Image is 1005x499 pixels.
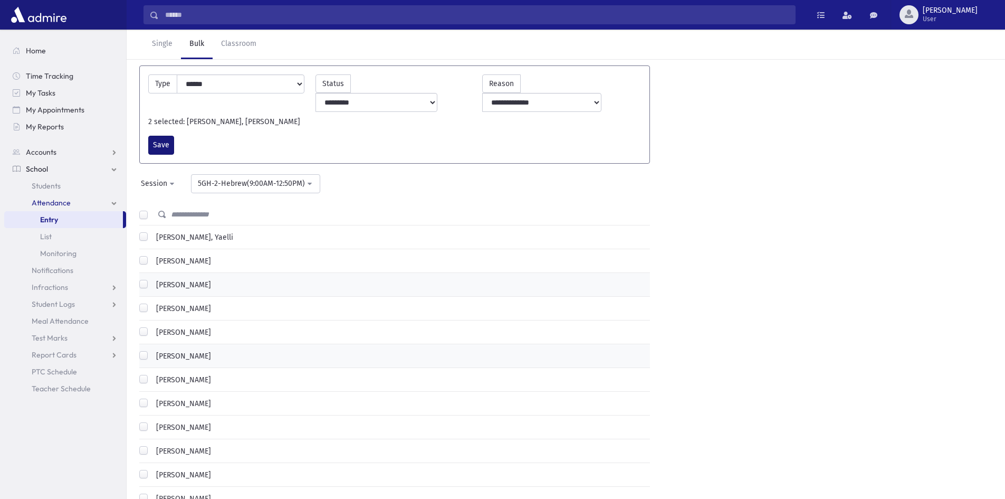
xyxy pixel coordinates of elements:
label: [PERSON_NAME] [152,469,211,481]
a: Meal Attendance [4,313,126,329]
label: [PERSON_NAME] [152,374,211,385]
a: Attendance [4,194,126,211]
a: Accounts [4,144,126,161]
a: Report Cards [4,346,126,363]
button: Session [134,174,183,193]
div: Session [141,178,167,189]
label: Reason [482,74,521,93]
label: [PERSON_NAME] [152,279,211,290]
span: Home [26,46,46,55]
span: My Appointments [26,105,84,115]
a: Students [4,177,126,194]
a: Time Tracking [4,68,126,84]
span: My Tasks [26,88,55,98]
span: Report Cards [32,350,76,360]
span: Students [32,181,61,191]
span: Accounts [26,147,56,157]
label: [PERSON_NAME] [152,256,211,267]
span: Meal Attendance [32,316,89,326]
a: Single [143,30,181,59]
span: Notifications [32,266,73,275]
div: 5GH-2-Hebrew(9:00AM-12:50PM) [198,178,305,189]
span: Monitoring [40,249,76,258]
label: [PERSON_NAME] [152,446,211,457]
a: Infractions [4,279,126,296]
label: [PERSON_NAME] [152,327,211,338]
label: Status [315,74,351,93]
div: 2 selected: [PERSON_NAME], [PERSON_NAME] [143,116,646,127]
a: Monitoring [4,245,126,262]
a: Home [4,42,126,59]
a: Classroom [213,30,265,59]
span: Time Tracking [26,71,73,81]
span: Infractions [32,283,68,292]
label: [PERSON_NAME] [152,422,211,433]
label: [PERSON_NAME], Yaelli [152,232,233,243]
span: Entry [40,215,58,224]
span: Teacher Schedule [32,384,91,393]
span: [PERSON_NAME] [923,6,978,15]
span: School [26,164,48,174]
a: School [4,161,126,177]
span: My Reports [26,122,64,131]
a: PTC Schedule [4,363,126,380]
a: Student Logs [4,296,126,313]
span: Test Marks [32,333,68,343]
a: My Appointments [4,101,126,118]
span: List [40,232,52,241]
button: Save [148,136,174,155]
span: Student Logs [32,299,75,309]
a: List [4,228,126,245]
span: User [923,15,978,23]
img: AdmirePro [8,4,69,25]
input: Search [159,5,795,24]
button: 5GH-2-Hebrew(9:00AM-12:50PM) [191,174,320,193]
span: Attendance [32,198,71,208]
a: Teacher Schedule [4,380,126,397]
a: Notifications [4,262,126,279]
span: PTC Schedule [32,367,77,376]
a: My Reports [4,118,126,135]
label: [PERSON_NAME] [152,303,211,314]
label: Type [148,74,177,93]
a: Bulk [181,30,213,59]
a: Entry [4,211,123,228]
label: [PERSON_NAME] [152,398,211,409]
a: Test Marks [4,329,126,346]
label: [PERSON_NAME] [152,351,211,362]
a: My Tasks [4,84,126,101]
